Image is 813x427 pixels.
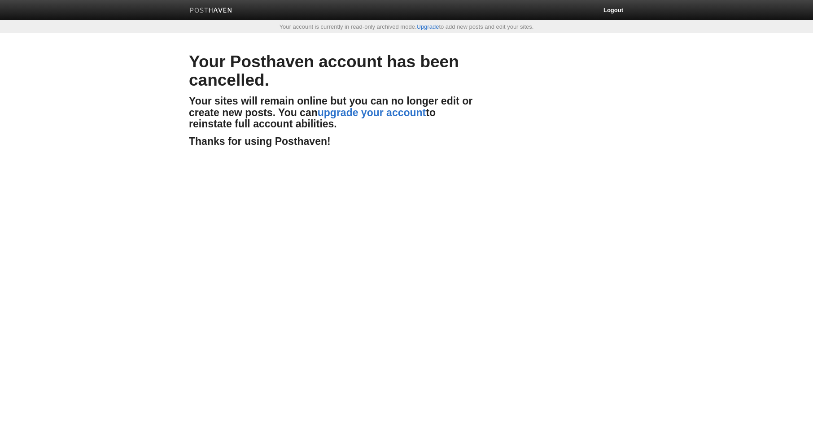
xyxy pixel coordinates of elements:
h2: Your Posthaven account has been cancelled. [189,53,475,89]
div: Your account is currently in read-only archived mode. to add new posts and edit your sites. [182,24,631,30]
h4: Thanks for using Posthaven! [189,136,475,147]
h4: Your sites will remain online but you can no longer edit or create new posts. You can to reinstat... [189,96,475,130]
a: Upgrade [417,23,439,30]
a: upgrade your account [318,107,426,118]
img: Posthaven-bar [190,8,232,14]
